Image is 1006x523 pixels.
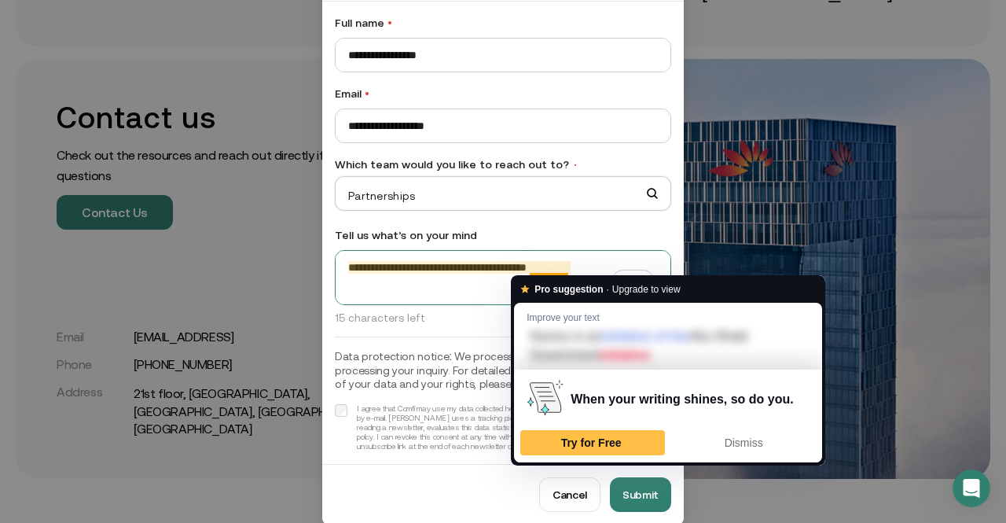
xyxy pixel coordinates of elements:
div: I agree that Comfi may use my data collected here to inform me about its products and services by... [357,404,671,451]
h3: Data protection notice: We process your data for the purpose of processing your inquiry. For deta... [335,350,671,392]
textarea: To enrich screen reader interactions, please activate Accessibility in Grammarly extension settings [336,250,671,305]
label: Which team would you like to reach out to? [335,156,671,173]
label: Full name [335,14,671,31]
span: Partnerships [336,184,670,203]
label: Email [335,85,671,102]
span: • [365,87,369,100]
span: • [572,160,578,171]
button: Cancel [539,477,600,512]
label: Tell us what’s on your mind [335,227,671,244]
iframe: Intercom live chat [953,470,990,507]
span: • [387,17,392,29]
button: Submit [610,477,671,512]
p: 15 characters left [335,311,671,324]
